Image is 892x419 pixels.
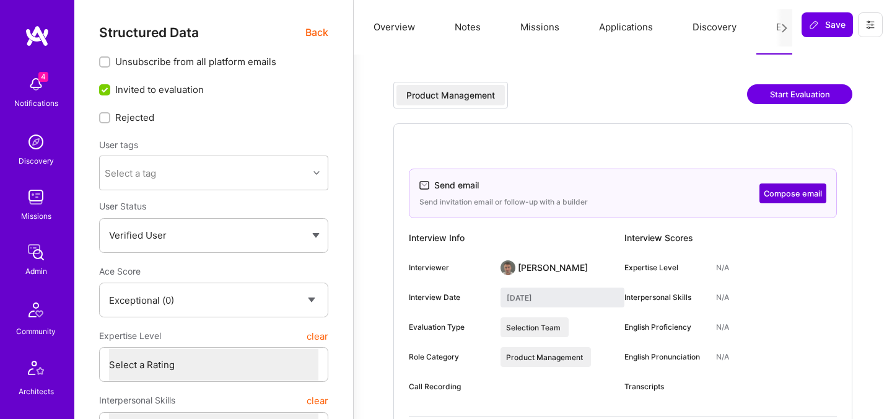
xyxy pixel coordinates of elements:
[99,389,175,412] span: Interpersonal Skills
[409,322,491,333] div: Evaluation Type
[624,228,837,248] div: Interview Scores
[501,260,515,275] img: User Avatar
[624,322,706,333] div: English Proficiency
[759,183,826,203] button: Compose email
[109,229,167,241] span: Verified User
[21,355,51,385] img: Architects
[518,262,588,274] div: [PERSON_NAME]
[780,24,789,33] i: icon Next
[307,325,328,347] button: clear
[624,262,706,273] div: Expertise Level
[409,381,491,392] div: Call Recording
[802,12,853,37] button: Save
[409,292,491,303] div: Interview Date
[409,228,624,248] div: Interview Info
[747,84,852,104] button: Start Evaluation
[307,389,328,412] button: clear
[25,25,50,47] img: logo
[99,325,161,347] span: Expertise Level
[313,170,320,176] i: icon Chevron
[24,72,48,97] img: bell
[99,25,199,40] span: Structured Data
[624,351,706,363] div: English Pronunciation
[24,130,48,154] img: discovery
[24,240,48,265] img: admin teamwork
[716,292,729,303] div: N/A
[305,25,328,40] span: Back
[14,97,58,110] div: Notifications
[434,179,479,192] div: Send email
[19,385,54,398] div: Architects
[409,262,491,273] div: Interviewer
[406,89,495,102] div: Product Management
[716,351,729,363] div: N/A
[419,196,588,208] div: Send invitation email or follow-up with a builder
[99,201,146,211] span: User Status
[312,233,320,238] img: caret
[38,72,48,82] span: 4
[809,19,846,31] span: Save
[115,83,204,96] span: Invited to evaluation
[21,295,51,325] img: Community
[105,167,156,180] div: Select a tag
[21,209,51,223] div: Missions
[716,262,729,273] div: N/A
[624,381,706,392] div: Transcripts
[19,154,54,167] div: Discovery
[115,111,154,124] span: Rejected
[115,55,276,68] span: Unsubscribe from all platform emails
[409,351,491,363] div: Role Category
[99,139,138,151] label: User tags
[16,325,56,338] div: Community
[24,185,48,209] img: teamwork
[99,266,141,276] span: Ace Score
[624,292,706,303] div: Interpersonal Skills
[25,265,47,278] div: Admin
[716,322,729,333] div: N/A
